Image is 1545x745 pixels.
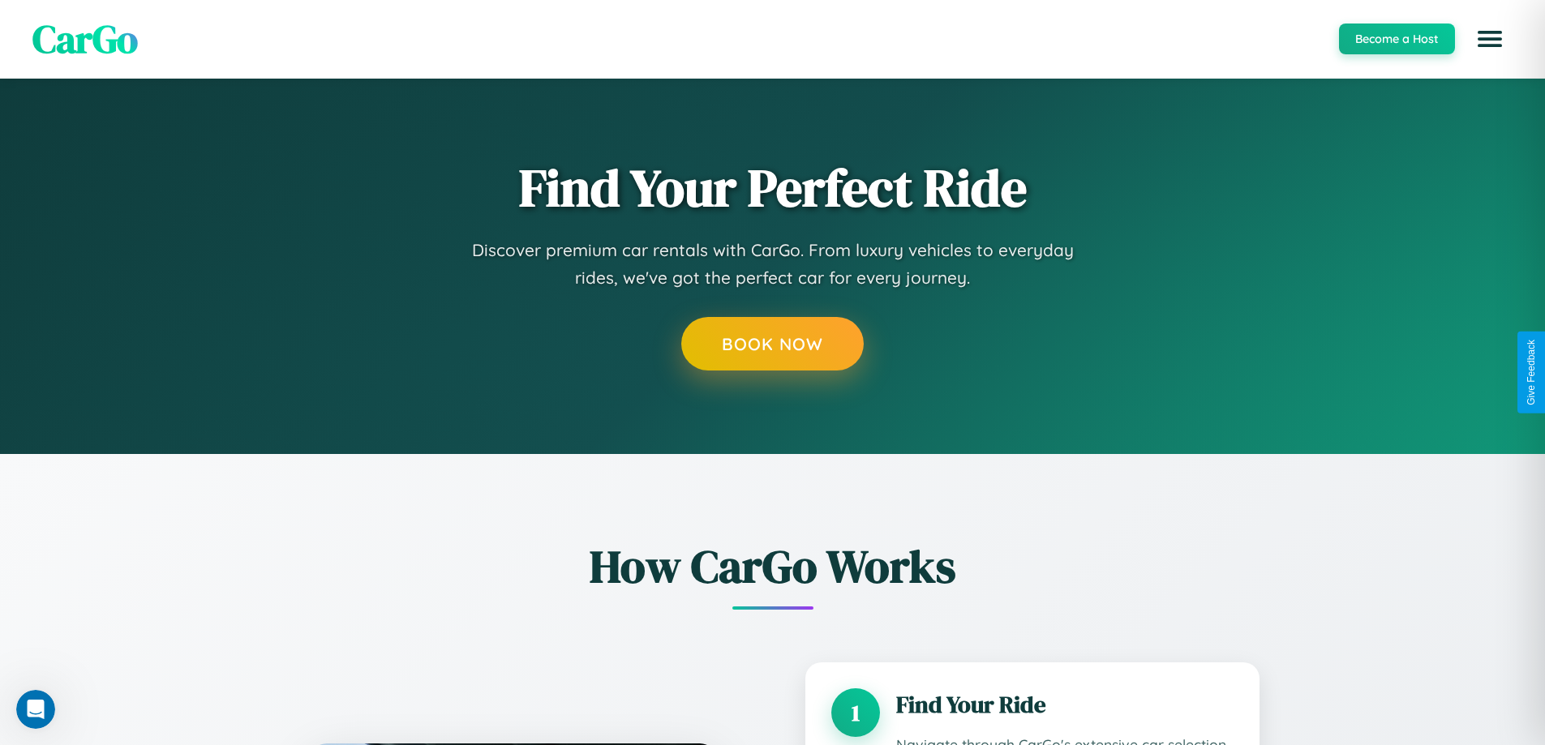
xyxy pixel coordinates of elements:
[16,690,55,729] iframe: Intercom live chat
[1467,16,1513,62] button: Open menu
[1526,340,1537,405] div: Give Feedback
[32,12,138,66] span: CarGo
[448,237,1097,291] p: Discover premium car rentals with CarGo. From luxury vehicles to everyday rides, we've got the pe...
[1339,24,1455,54] button: Become a Host
[831,688,880,737] div: 1
[681,317,864,370] button: Book Now
[519,160,1027,216] h1: Find Your Perfect Ride
[286,535,1260,597] h2: How CarGo Works
[896,688,1234,721] h3: Find Your Ride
